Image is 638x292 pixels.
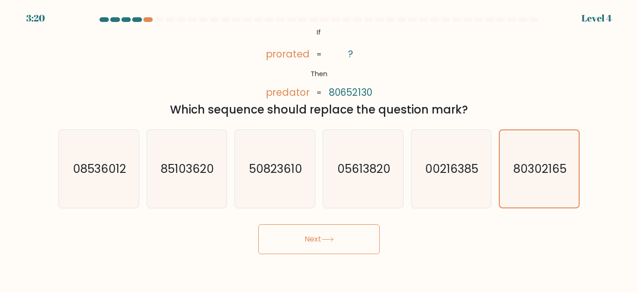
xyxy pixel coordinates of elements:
[581,11,612,25] div: Level 4
[513,161,567,177] text: 80302165
[311,69,327,78] tspan: Then
[73,161,126,177] text: 08536012
[425,161,479,177] text: 00216385
[259,26,379,100] svg: @import url('[URL][DOMAIN_NAME]);
[328,85,372,99] tspan: 80652130
[161,161,214,177] text: 85103620
[266,47,310,61] tspan: prorated
[317,88,321,97] tspan: =
[317,28,321,37] tspan: If
[337,161,390,177] text: 05613820
[258,224,380,254] button: Next
[249,161,302,177] text: 50823610
[347,47,353,61] tspan: ?
[317,50,321,59] tspan: =
[64,101,574,118] div: Which sequence should replace the question mark?
[26,11,45,25] div: 3:20
[266,85,310,99] tspan: predator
